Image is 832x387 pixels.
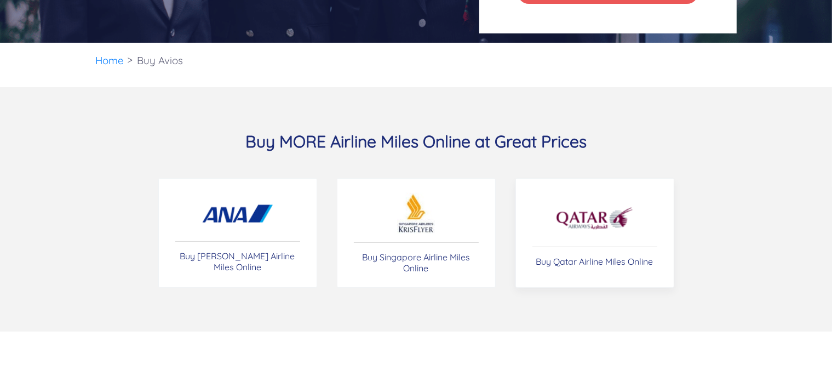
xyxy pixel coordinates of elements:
a: Buy Singapore Airline Miles Online [337,178,496,288]
a: Home [96,54,124,67]
p: Buy Singapore Airline Miles Online [354,252,479,274]
h3: Buy MORE Airline Miles Online at Great Prices [96,131,737,152]
p: Buy [PERSON_NAME] Airline Miles Online [175,251,300,272]
li: Buy Avios [132,43,189,78]
img: Buy British Airways airline miles online [397,193,435,234]
a: Buy Qatar Airline Miles Online [515,178,674,288]
img: Buy ANA miles online [199,194,276,232]
img: Buy Qatr miles online [555,200,634,238]
a: Buy [PERSON_NAME] Airline Miles Online [158,178,317,288]
p: Buy Qatar Airline Miles Online [536,256,653,267]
